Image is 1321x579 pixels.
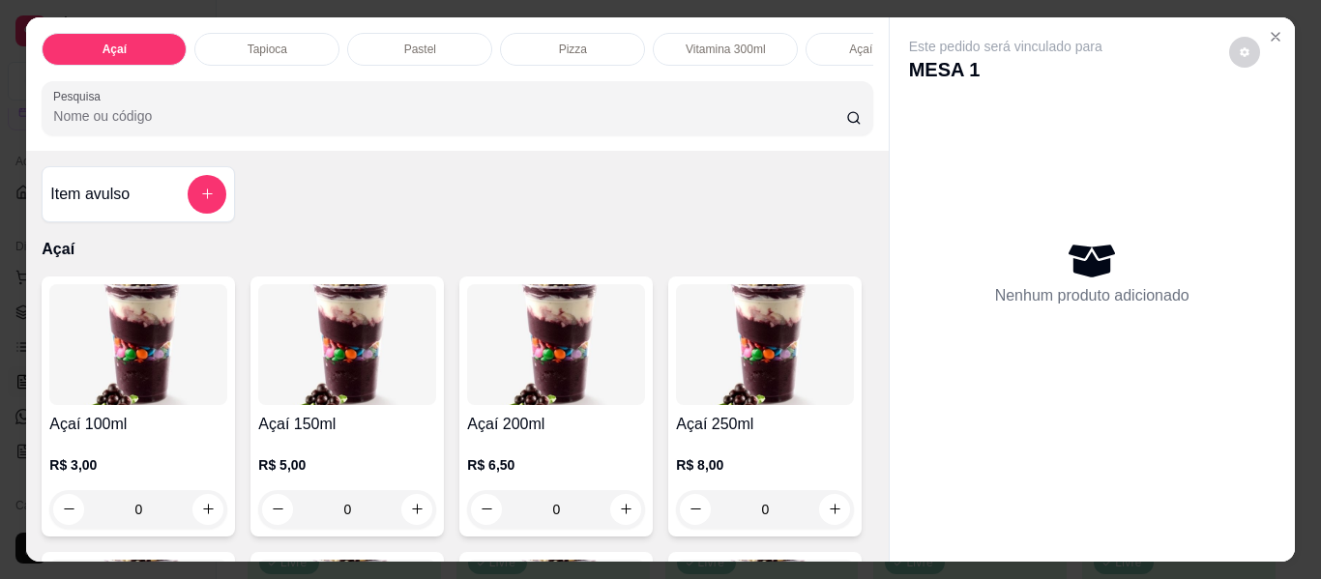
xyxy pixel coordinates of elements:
button: Close [1260,21,1291,52]
img: product-image [676,284,854,405]
img: product-image [258,284,436,405]
button: add-separate-item [188,175,226,214]
h4: Açaí 100ml [49,413,227,436]
label: Pesquisa [53,88,107,104]
p: Pastel [404,42,436,57]
h4: Item avulso [50,183,130,206]
h4: Açaí 200ml [467,413,645,436]
p: Nenhum produto adicionado [995,284,1189,307]
p: R$ 8,00 [676,455,854,475]
p: Açaí [42,238,872,261]
p: Açaí batido [849,42,907,57]
h4: Açaí 150ml [258,413,436,436]
h4: Açaí 250ml [676,413,854,436]
p: R$ 3,00 [49,455,227,475]
img: product-image [467,284,645,405]
button: decrease-product-quantity [1229,37,1260,68]
p: Pizza [559,42,587,57]
p: MESA 1 [909,56,1102,83]
p: Tapioca [248,42,287,57]
p: R$ 5,00 [258,455,436,475]
p: R$ 6,50 [467,455,645,475]
input: Pesquisa [53,106,846,126]
p: Açaí [103,42,127,57]
p: Este pedido será vinculado para [909,37,1102,56]
img: product-image [49,284,227,405]
p: Vitamina 300ml [686,42,766,57]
